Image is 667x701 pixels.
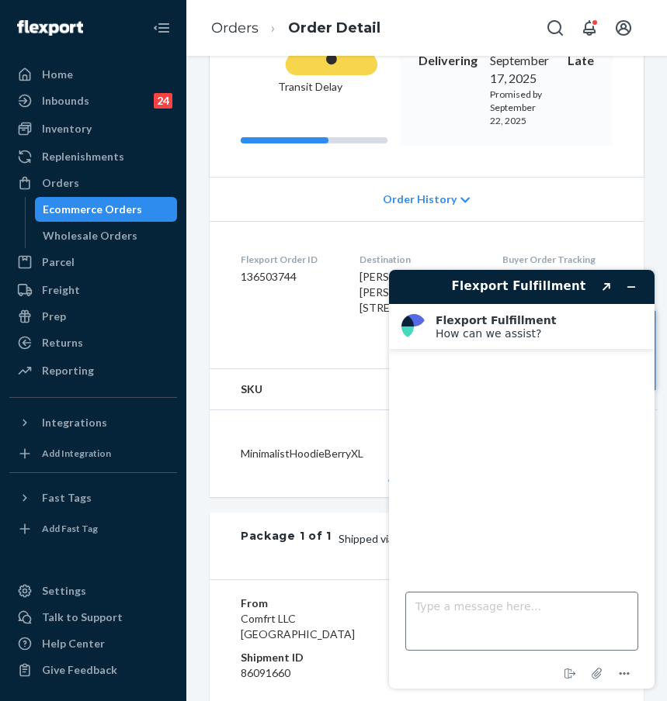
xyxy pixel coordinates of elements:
div: Help Center [42,636,105,651]
a: Inbounds24 [9,88,177,113]
a: Replenishments [9,144,177,169]
div: Inbounds [42,93,89,109]
p: Late [568,52,594,70]
div: Fast Tags [42,490,92,506]
button: Close Navigation [146,12,177,43]
a: Help Center [9,631,177,656]
button: Integrations [9,410,177,435]
a: Inventory [9,116,177,141]
span: Comfrt LLC [GEOGRAPHIC_DATA] [241,612,355,641]
div: Reporting [42,363,94,378]
div: Prep [42,309,66,324]
button: Talk to Support [9,605,177,630]
span: Order History [383,192,457,207]
div: Integrations [42,415,107,430]
a: Order Detail [288,19,380,36]
div: Inventory [42,121,92,136]
ol: breadcrumbs [199,5,393,51]
iframe: Find more information here [377,257,667,701]
div: Package 1 of 1 [241,528,332,564]
dt: Destination [360,253,478,266]
a: Add Integration [9,441,177,466]
a: Orders [211,19,259,36]
th: Product Name [376,369,494,410]
span: [PERSON_NAME] [PERSON_NAME] [STREET_ADDRESS] [360,270,460,314]
div: September 17, 2025 [490,52,549,88]
p: Delivering [419,52,478,70]
button: Open Search Box [540,12,571,43]
div: Talk to Support [42,609,123,625]
div: Ecommerce Orders [43,202,142,217]
a: Freight [9,278,177,302]
a: Orders [9,171,177,195]
button: Open account menu [608,12,639,43]
div: Freight [42,282,80,298]
div: Add Integration [42,447,111,460]
a: Wholesale Orders [35,223,178,248]
a: Prep [9,304,177,329]
img: Flexport logo [17,20,83,36]
a: Parcel [9,250,177,275]
div: Returns [42,335,83,350]
a: Returns [9,330,177,355]
dt: Flexport Order ID [241,253,335,266]
div: 24 [154,93,172,109]
a: Reporting [9,358,177,383]
a: Home [9,62,177,87]
a: Ecommerce Orders [35,197,178,222]
div: Parcel [42,254,75,270]
dt: Buyer Order Tracking [502,253,613,266]
div: Orders [42,175,79,191]
p: Promised by September 22, 2025 [490,88,549,127]
div: Give Feedback [42,662,117,678]
div: Settings [42,583,86,599]
div: 1 SKU 1 Unit [332,528,613,564]
div: Add Fast Tag [42,522,98,535]
dt: Shipment ID [241,650,355,665]
th: SKU [210,369,376,410]
dt: From [241,596,355,611]
dd: 86091660 [241,665,355,681]
div: Home [42,67,73,82]
dd: 136503744 [241,269,335,285]
a: Settings [9,578,177,603]
div: Replenishments [42,149,124,164]
button: Open notifications [574,12,605,43]
span: Chat [36,11,68,25]
span: Shipped via Veho [339,532,561,545]
td: MinimalistHoodieBerryXL [210,410,376,498]
button: Fast Tags [9,485,177,510]
a: Add Fast Tag [9,516,177,541]
div: Wholesale Orders [43,228,137,243]
button: Give Feedback [9,658,177,682]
